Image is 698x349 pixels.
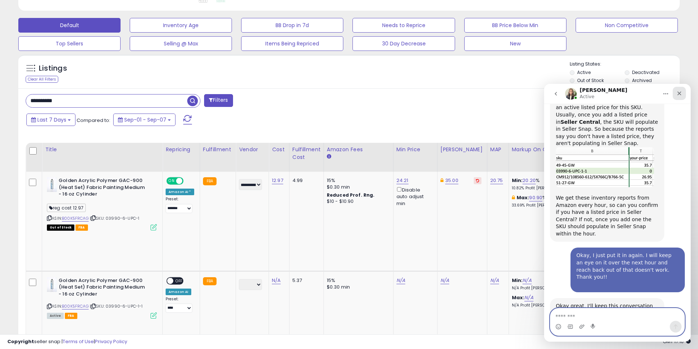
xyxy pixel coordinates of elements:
[59,177,148,200] b: Golden Acrylic Polymer GAC-900 (Heat Set) Fabric Painting Medium - 16 oz Cylinder
[113,114,176,126] button: Sep-01 - Sep-07
[166,289,191,295] div: Amazon AI
[632,77,652,83] label: Archived
[517,194,529,201] b: Max:
[75,224,88,231] span: FBA
[47,224,74,231] span: All listings that are currently out of stock and unavailable for purchase on Amazon
[130,18,232,33] button: Inventory Age
[490,277,499,284] a: N/A
[327,153,331,160] small: Amazon Fees.
[512,294,525,301] b: Max:
[124,116,166,123] span: Sep-01 - Sep-07
[47,204,86,212] span: reg cost 12.97
[292,277,318,284] div: 5.37
[130,36,232,51] button: Selling @ Max
[166,297,194,313] div: Preset:
[272,277,281,284] a: N/A
[7,338,127,345] div: seller snap | |
[522,277,531,284] a: N/A
[26,164,141,208] div: Okay, I just put it in again. I will keep an eye on it over the next hour and reach back out of t...
[6,224,140,237] textarea: Message…
[203,146,233,153] div: Fulfillment
[47,277,57,292] img: 310x4WQ5uzL._SL40_.jpg
[47,177,157,230] div: ASIN:
[440,146,484,153] div: [PERSON_NAME]
[509,143,578,172] th: The percentage added to the cost of goods (COGS) that forms the calculator for Min & Max prices.
[167,178,176,184] span: ON
[62,303,89,309] a: B00K5FRCAG
[272,146,286,153] div: Cost
[166,146,197,153] div: Repricing
[241,36,343,51] button: Items Being Repriced
[512,177,573,191] div: %
[18,18,121,33] button: Default
[239,146,266,153] div: Vendor
[445,177,458,184] a: 35.00
[292,146,321,161] div: Fulfillment Cost
[327,198,388,205] div: $10 - $10.90
[327,277,388,284] div: 15%
[23,240,29,246] button: Gif picker
[272,177,283,184] a: 12.97
[529,194,542,201] a: 90.90
[59,277,148,300] b: Golden Acrylic Polymer GAC-900 (Heat Set) Fabric Painting Medium - 16 oz Cylinder
[352,36,455,51] button: 30 Day Decrease
[65,313,77,319] span: FBA
[396,186,432,207] div: Disable auto adjust min
[90,303,143,309] span: | SKU: 03990-6-UPC-1-1
[166,189,194,195] div: Amazon AI *
[327,184,388,190] div: $0.30 min
[26,76,58,83] div: Clear All Filters
[576,18,678,33] button: Non Competitive
[522,177,536,184] a: 20.20
[512,194,573,208] div: %
[63,338,94,345] a: Terms of Use
[45,146,159,153] div: Title
[7,338,34,345] strong: Copyright
[292,177,318,184] div: 4.99
[544,84,691,342] iframe: Intercom live chat
[396,177,409,184] a: 24.21
[12,219,114,240] div: Okay great, I'll keep this conversation open and check back again on this SKU in an hour!
[241,18,343,33] button: BB Drop in 7d
[490,177,503,184] a: 20.75
[524,294,533,301] a: N/A
[173,278,185,284] span: OFF
[327,284,388,290] div: $0.30 min
[166,197,194,213] div: Preset:
[204,94,233,107] button: Filters
[62,215,89,222] a: B00K5FRCAG
[512,186,573,191] p: 10.82% Profit [PERSON_NAME]
[203,177,217,185] small: FBA
[95,338,127,345] a: Privacy Policy
[236,143,269,172] th: CSV column name: cust_attr_2_Vendor
[77,117,110,124] span: Compared to:
[126,237,137,249] button: Send a message…
[440,277,449,284] a: N/A
[327,146,390,153] div: Amazon Fees
[464,18,566,33] button: BB Price Below Min
[6,214,141,258] div: Britney says…
[39,63,67,74] h5: Listings
[512,203,573,208] p: 33.69% Profit [PERSON_NAME]
[47,313,64,319] span: All listings currently available for purchase on Amazon
[203,277,217,285] small: FBA
[352,18,455,33] button: Needs to Reprice
[37,116,66,123] span: Last 7 Days
[327,177,388,184] div: 15%
[396,146,434,153] div: Min Price
[18,36,121,51] button: Top Sellers
[32,168,135,204] div: Okay, I just put it in again. I will keep an eye on it over the next hour and reach back out of t...
[11,240,17,246] button: Emoji picker
[512,286,573,291] p: N/A Profit [PERSON_NAME]
[182,178,194,184] span: OFF
[47,177,57,192] img: 310x4WQ5uzL._SL40_.jpg
[327,192,375,198] b: Reduced Prof. Rng.
[396,277,405,284] a: N/A
[512,277,523,284] b: Min:
[16,35,56,41] b: Seller Central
